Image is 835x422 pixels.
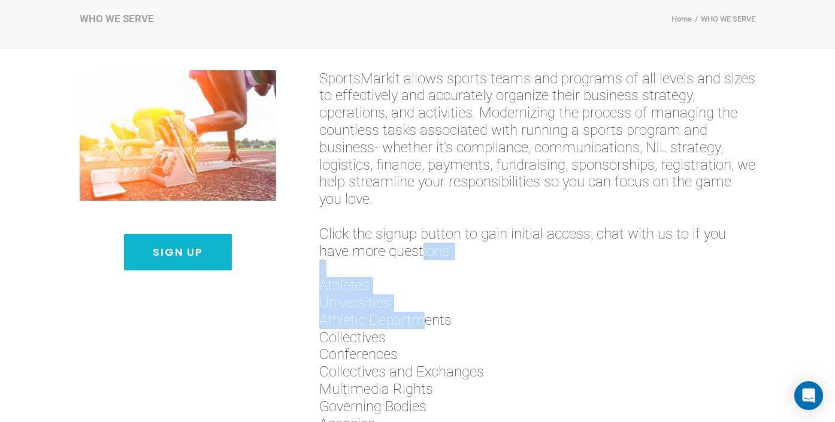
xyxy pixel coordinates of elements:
[319,294,755,312] span: Universities
[671,14,692,23] a: Home
[319,312,755,329] span: Athletic Departments
[319,363,755,381] span: Collectives and Exchanges
[692,13,755,26] li: WHO WE SERVE
[319,381,755,398] span: Multimedia Rights
[319,225,755,260] span: Click the signup button to gain initial access, chat with us to if you have more questions:
[319,70,755,208] span: SportsMarkit allows sports teams and programs of all levels and sizes to effectively and accurate...
[794,381,823,410] div: Open Intercom Messenger
[319,346,755,363] span: Conferences
[319,277,755,294] span: Athletes
[319,398,755,415] span: Governing Bodies
[124,234,232,270] a: Sign Up
[80,12,154,25] div: WHO WE SERVE
[319,329,755,346] span: Collectives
